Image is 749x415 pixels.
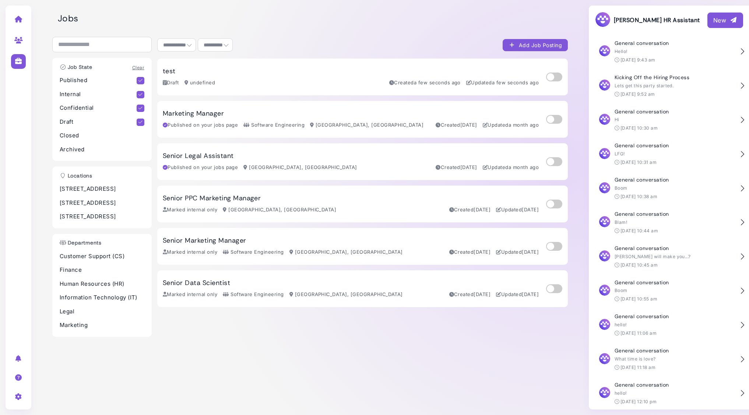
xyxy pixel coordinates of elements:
h4: General conversation [615,177,736,183]
div: Created [389,79,461,87]
p: Confidential [60,104,137,112]
a: Senior Data Scientist Marked internal only Software Engineering [GEOGRAPHIC_DATA], [GEOGRAPHIC_DA... [157,270,568,307]
a: Marketing Manager Published on your jobs page Software Engineering [GEOGRAPHIC_DATA], [GEOGRAPHIC... [157,101,568,138]
p: Draft [60,118,137,126]
button: General conversation What time is love? [DATE] 11:18 am [595,342,743,376]
time: Apr 28, 2025 [522,249,539,255]
p: Finance [60,266,144,274]
h4: General conversation [615,211,736,217]
p: Customer Support (CS) [60,252,144,261]
time: Apr 25, 2025 [522,291,539,297]
h3: test [163,67,176,75]
h3: Senior PPC Marketing Manager [163,194,261,203]
p: Internal [60,90,137,99]
time: [DATE] 10:31 am [620,159,657,165]
button: General conversation LFG! [DATE] 10:31 am [595,137,743,171]
h3: Senior Marketing Manager [163,237,246,245]
span: Hi [615,117,619,122]
div: Draft [163,79,179,87]
span: hello! [615,322,627,327]
time: [DATE] 9:43 am [620,57,655,63]
h2: Jobs [58,13,568,24]
p: Marketing [60,321,144,330]
a: Senior PPC Marketing Manager Marked internal only [GEOGRAPHIC_DATA], [GEOGRAPHIC_DATA] Created[DA... [157,186,568,222]
time: [DATE] 10:45 am [620,262,658,268]
p: [STREET_ADDRESS] [60,185,144,193]
time: Dec 11, 2024 [474,207,490,212]
span: [PERSON_NAME] will make you...? [615,254,691,259]
button: General conversation hello! [DATE] 11:06 am [595,308,743,342]
button: General conversation hello! [DATE] 12:10 pm [595,376,743,411]
div: Updated [496,249,539,256]
button: Add Job Posting [503,39,568,51]
button: General conversation [PERSON_NAME] will make you...? [DATE] 10:45 am [595,240,743,274]
button: New [707,13,743,28]
div: New [713,16,737,25]
h3: Senior Data Scientist [163,279,230,287]
span: Lets get this party started. [615,83,674,88]
div: Created [436,122,477,129]
h3: Senior Legal Assistant [163,152,234,160]
span: hello! [615,390,627,396]
time: Jul 24, 2025 [509,122,539,128]
button: General conversation Hello! [DATE] 9:43 am [595,35,743,69]
time: Feb 26, 2025 [460,164,477,170]
time: Jan 10, 2025 [474,249,490,255]
div: Marked internal only [163,249,217,256]
p: Archived [60,145,144,154]
h3: Job State [56,64,96,70]
h4: General conversation [615,109,736,115]
time: Jan 09, 2025 [474,291,490,297]
div: Updated [496,206,539,214]
time: Jul 24, 2025 [509,164,539,170]
button: General conversation Boom [DATE] 10:38 am [595,171,743,205]
time: Dec 29, 2024 [460,122,477,128]
h3: [PERSON_NAME] HR Assistant [595,11,700,29]
a: Senior Marketing Manager Marked internal only Software Engineering [GEOGRAPHIC_DATA], [GEOGRAPHIC... [157,228,568,265]
div: [GEOGRAPHIC_DATA], [GEOGRAPHIC_DATA] [289,291,403,298]
h4: General conversation [615,279,736,286]
div: Updated [496,291,539,298]
time: [DATE] 12:10 pm [620,399,657,404]
div: Updated [483,164,539,171]
div: Marked internal only [163,291,217,298]
div: undefined [184,79,215,87]
div: [GEOGRAPHIC_DATA], [GEOGRAPHIC_DATA] [310,122,423,129]
div: Software Engineering [223,249,284,256]
div: Add Job Posting [509,41,562,49]
time: Aug 20, 2025 [492,80,539,85]
h3: Locations [56,173,96,179]
p: Human Resources (HR) [60,280,144,288]
time: [DATE] 10:38 am [620,194,657,199]
div: [GEOGRAPHIC_DATA], [GEOGRAPHIC_DATA] [243,164,357,171]
span: Blam! [615,219,627,225]
div: Published on your jobs page [163,164,238,171]
h4: General conversation [615,382,736,388]
time: [DATE] 11:18 am [620,365,655,370]
button: General conversation Boom [DATE] 10:55 am [595,274,743,308]
time: May 08, 2025 [522,207,539,212]
a: Clear [132,65,144,70]
time: [DATE] 10:44 am [620,228,658,233]
div: Created [449,291,491,298]
time: [DATE] 10:30 am [620,125,658,131]
div: [GEOGRAPHIC_DATA], [GEOGRAPHIC_DATA] [289,249,403,256]
button: General conversation Hi [DATE] 10:30 am [595,103,743,137]
time: Aug 20, 2025 [414,80,461,85]
p: Closed [60,131,144,140]
time: [DATE] 10:55 am [620,296,657,302]
div: Published on your jobs page [163,122,238,129]
div: Created [449,249,491,256]
div: Marked internal only [163,206,217,214]
p: Published [60,76,137,85]
div: Created [436,164,477,171]
p: [STREET_ADDRESS] [60,199,144,207]
p: [STREET_ADDRESS] [60,212,144,221]
span: What time is love? [615,356,656,362]
h3: Departments [56,240,105,246]
a: Senior Legal Assistant Published on your jobs page [GEOGRAPHIC_DATA], [GEOGRAPHIC_DATA] Created[D... [157,143,568,180]
button: General conversation Blam! [DATE] 10:44 am [595,205,743,240]
h4: General conversation [615,245,736,252]
p: Legal [60,307,144,316]
time: [DATE] 9:52 am [620,91,655,97]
